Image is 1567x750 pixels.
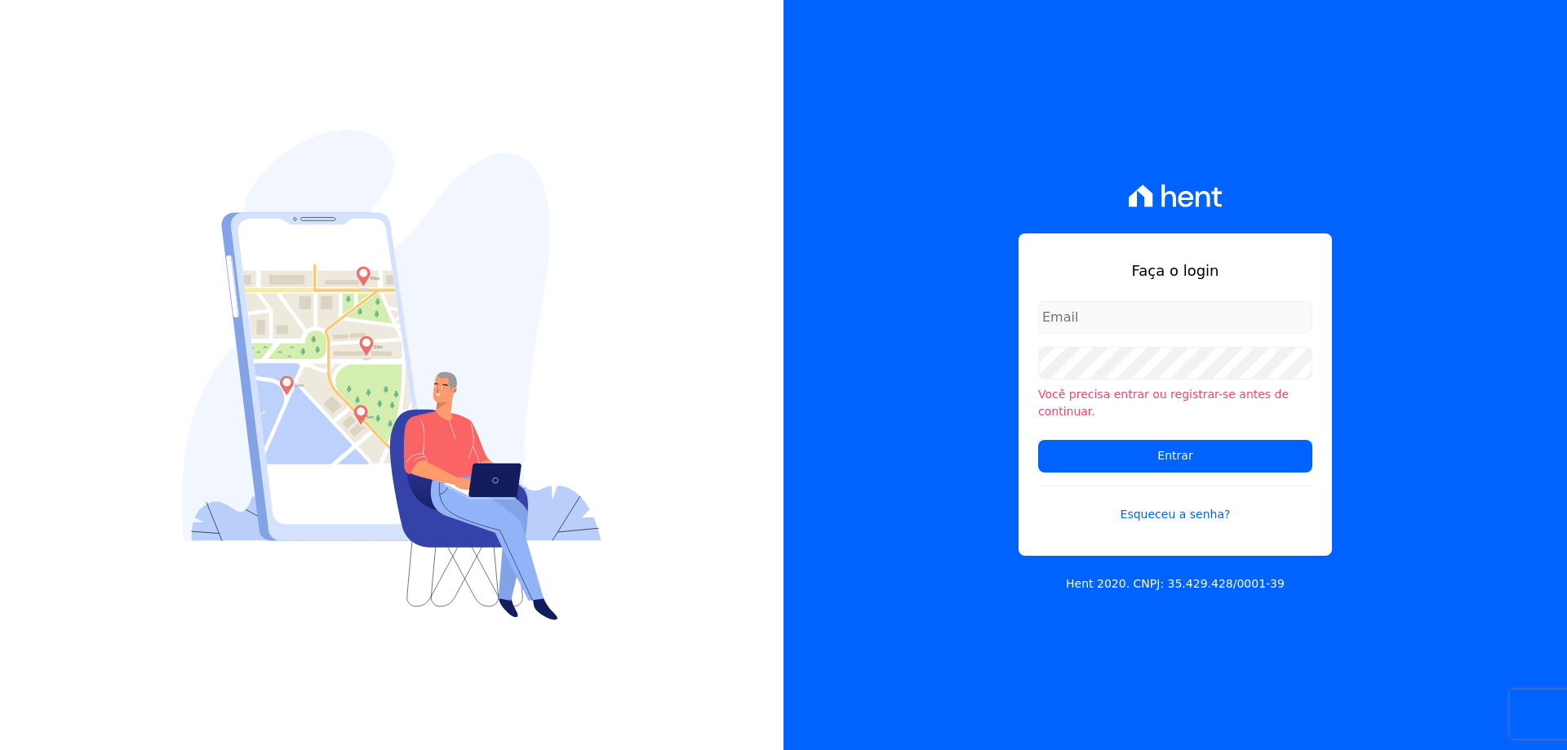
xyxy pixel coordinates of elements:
a: Esqueceu a senha? [1038,486,1312,523]
img: Login [182,130,601,620]
input: Email [1038,301,1312,334]
input: Entrar [1038,440,1312,473]
li: Você precisa entrar ou registrar-se antes de continuar. [1038,386,1312,420]
h1: Faça o login [1038,260,1312,282]
p: Hent 2020. CNPJ: 35.429.428/0001-39 [1066,575,1285,592]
